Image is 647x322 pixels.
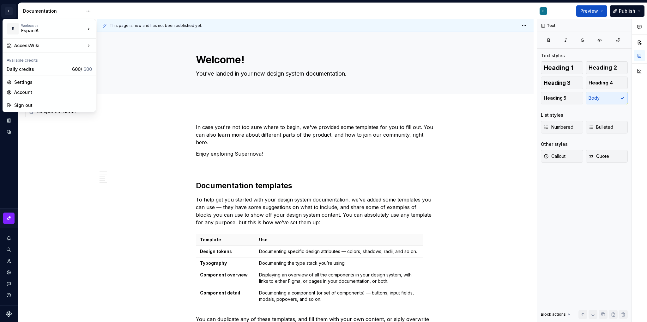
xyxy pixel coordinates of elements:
[14,42,86,49] div: AccessWiki
[14,102,92,108] div: Sign out
[7,66,70,72] div: Daily credits
[14,79,92,85] div: Settings
[72,66,92,72] span: 600 /
[7,23,19,34] div: E
[14,89,92,96] div: Account
[21,24,86,28] div: Workspace
[4,54,94,64] div: Available credits
[21,28,75,34] div: EspacIA
[83,66,92,72] span: 600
